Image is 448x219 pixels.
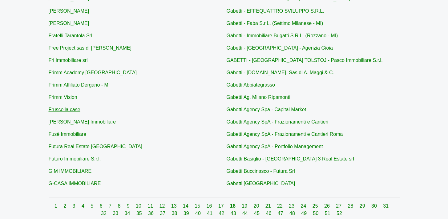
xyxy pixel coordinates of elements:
[227,107,306,112] a: Gabetti Agency Spa - Capital Market
[207,211,214,216] a: 41
[49,58,88,63] a: Fri Immobiliare srl
[49,21,89,26] a: [PERSON_NAME]
[49,45,131,51] a: Free Project sas di [PERSON_NAME]
[49,8,89,14] a: [PERSON_NAME]
[337,211,342,216] a: 52
[101,211,108,216] a: 32
[109,203,113,209] a: 7
[227,8,324,14] a: Gabetti - EFFEQUATTRO SVILUPPO S.R.L.
[227,132,343,137] a: Gabetti Agency SpA - Frazionamenti e Cantieri Roma
[54,203,59,209] a: 1
[147,203,154,209] a: 11
[171,203,178,209] a: 13
[227,95,290,100] a: Gabetti Ag. Milano Ripamonti
[324,203,331,209] a: 26
[49,119,116,124] a: [PERSON_NAME] Immobiliare
[184,211,190,216] a: 39
[227,144,323,149] a: Gabetti Agency SpA - Portfolio Management
[383,203,389,209] a: 31
[100,203,104,209] a: 6
[231,211,237,216] a: 43
[371,203,378,209] a: 30
[218,203,225,209] a: 17
[227,70,334,75] a: Gabetti - [DOMAIN_NAME]. Sas di A. Maggi & C.
[313,211,320,216] a: 50
[49,95,77,100] a: Frimm Vision
[82,203,86,209] a: 4
[91,203,95,209] a: 5
[289,203,296,209] a: 23
[49,70,137,75] a: Frimm Academy [GEOGRAPHIC_DATA]
[118,203,122,209] a: 8
[127,203,131,209] a: 9
[219,211,226,216] a: 42
[254,211,261,216] a: 45
[242,203,248,209] a: 19
[113,211,119,216] a: 33
[49,132,87,137] a: Fusè Immobiliare
[183,203,190,209] a: 14
[49,144,142,149] a: Futura Real Estate [GEOGRAPHIC_DATA]
[125,211,131,216] a: 34
[266,211,273,216] a: 46
[227,82,275,87] a: Gabetti Abbiategrasso
[227,119,329,124] a: Gabetti Agency SpA - Frazionamenti e Cantieri
[277,203,284,209] a: 22
[301,211,308,216] a: 49
[336,203,343,209] a: 27
[49,156,101,161] a: Futuro Immobiliare S.r.l.
[160,211,167,216] a: 37
[159,203,166,209] a: 12
[195,211,202,216] a: 40
[230,203,237,209] a: 18
[227,21,323,26] a: Gabetti - Faba S.r.L. (Settimo Milanese - MI)
[360,203,366,209] a: 29
[227,33,338,38] a: Gabetti - Immobiliare Bugatti S.R.L. (Rozzano - MI)
[148,211,155,216] a: 36
[227,181,295,186] a: Gabetti [GEOGRAPHIC_DATA]
[136,203,143,209] a: 10
[49,181,101,186] a: G-CASA IMMOBILIARE
[49,168,92,174] a: G M IMMOBILIARE
[227,58,383,63] a: GABETTI - [GEOGRAPHIC_DATA] TOLSTOJ - Pasco Immobiliare S.r.l.
[195,203,201,209] a: 15
[49,82,110,87] a: Frimm Affiliato Dergano - Mi
[63,203,67,209] a: 2
[254,203,260,209] a: 20
[227,45,333,51] a: Gabetti - [GEOGRAPHIC_DATA] - Agenzia Gioia
[278,211,285,216] a: 47
[242,211,249,216] a: 44
[227,156,354,161] a: Gabetti Basiglio - [GEOGRAPHIC_DATA] 3 Real Estate srl
[301,203,308,209] a: 24
[348,203,355,209] a: 28
[289,211,296,216] a: 48
[325,211,332,216] a: 51
[265,203,272,209] a: 21
[207,203,213,209] a: 16
[172,211,179,216] a: 38
[136,211,143,216] a: 35
[313,203,319,209] a: 25
[227,168,295,174] a: Gabetti Buccinasco - Futura Srl
[49,33,92,38] a: Fratelli Tarantola Srl
[73,203,77,209] a: 3
[49,107,80,112] a: Fruscella case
